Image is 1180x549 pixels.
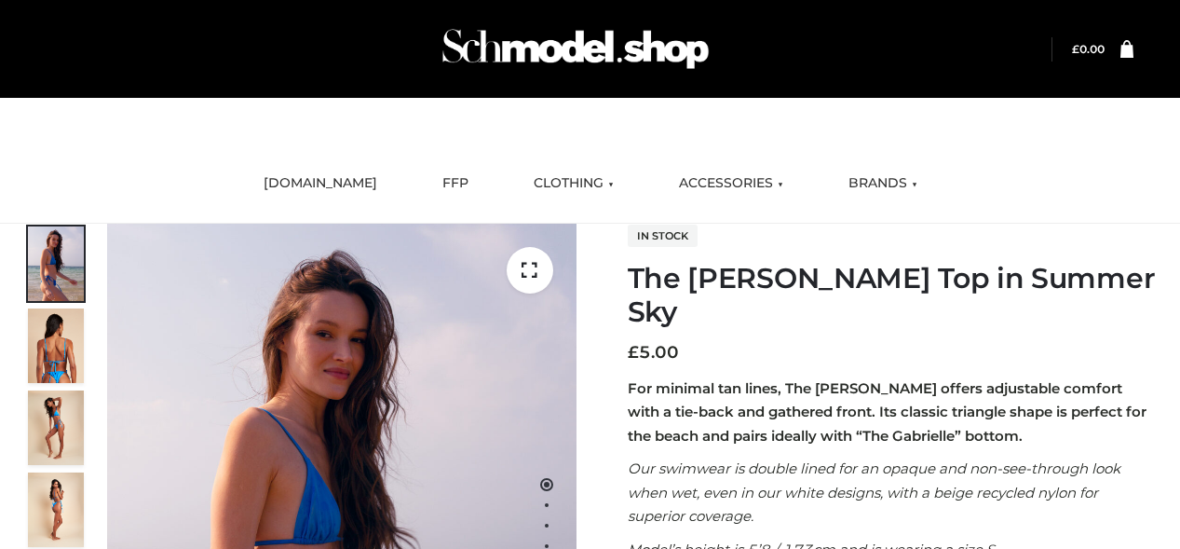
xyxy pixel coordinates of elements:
span: £ [628,342,639,363]
img: 3.Alex-top_CN-1-1-2.jpg [28,473,84,547]
img: Schmodel Admin 964 [436,12,715,86]
a: £0.00 [1072,42,1105,56]
img: 4.Alex-top_CN-1-1-2.jpg [28,391,84,465]
a: FFP [428,163,482,204]
em: Our swimwear is double lined for an opaque and non-see-through look when wet, even in our white d... [628,460,1120,525]
strong: For minimal tan lines, The [PERSON_NAME] offers adjustable comfort with a tie-back and gathered f... [628,379,1146,445]
bdi: 0.00 [1072,42,1105,56]
a: [DOMAIN_NAME] [250,163,391,204]
a: CLOTHING [520,163,628,204]
img: 5.Alex-top_CN-1-1_1-1.jpg [28,309,84,383]
span: £ [1072,42,1079,56]
img: 1.Alex-top_SS-1_4464b1e7-c2c9-4e4b-a62c-58381cd673c0-1.jpg [28,226,84,301]
h1: The [PERSON_NAME] Top in Summer Sky [628,262,1158,329]
a: BRANDS [834,163,931,204]
a: ACCESSORIES [665,163,797,204]
span: In stock [628,225,698,247]
bdi: 5.00 [628,342,679,363]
